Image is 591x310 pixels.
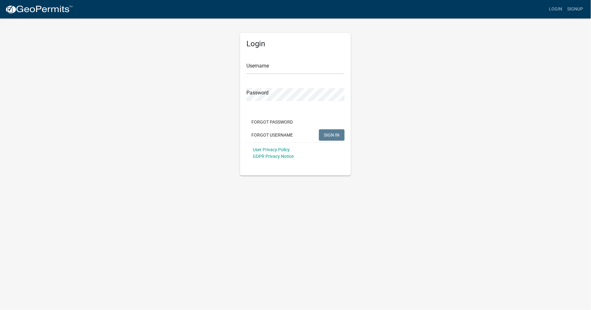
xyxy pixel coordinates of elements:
a: User Privacy Policy [253,147,290,152]
span: SIGN IN [324,132,340,137]
a: Login [547,3,565,15]
button: Forgot Password [246,116,298,128]
a: GDPR Privacy Notice [253,154,294,159]
a: Signup [565,3,586,15]
h5: Login [246,39,345,48]
button: SIGN IN [319,129,345,141]
button: Forgot Username [246,129,298,141]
